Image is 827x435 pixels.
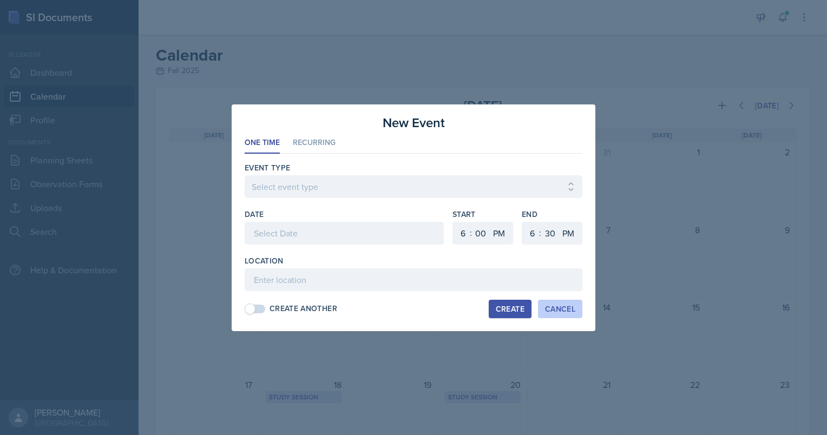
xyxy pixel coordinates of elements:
[452,209,513,220] label: Start
[489,300,531,318] button: Create
[245,268,582,291] input: Enter location
[383,113,445,133] h3: New Event
[522,209,582,220] label: End
[270,303,337,314] div: Create Another
[245,162,291,173] label: Event Type
[538,300,582,318] button: Cancel
[539,226,541,239] div: :
[245,133,280,154] li: One Time
[293,133,336,154] li: Recurring
[545,305,575,313] div: Cancel
[245,209,264,220] label: Date
[496,305,524,313] div: Create
[245,255,284,266] label: Location
[470,226,472,239] div: :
